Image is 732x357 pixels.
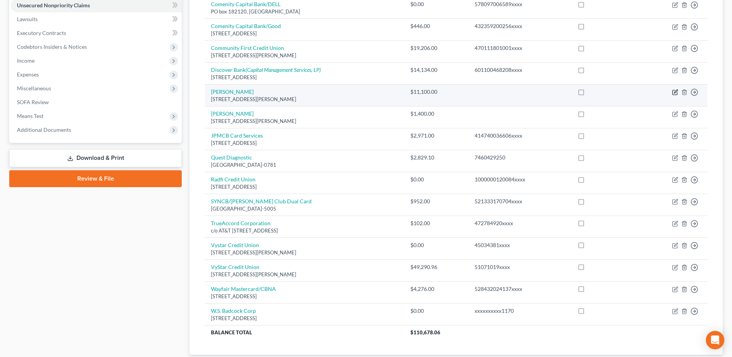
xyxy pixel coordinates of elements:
a: JPMCB Card Services [211,132,263,139]
div: 51071019xxxx [475,263,565,271]
div: $1,400.00 [410,110,462,118]
div: $49,290.96 [410,263,462,271]
div: 45034381xxxx [475,241,565,249]
div: [STREET_ADDRESS][PERSON_NAME] [211,118,398,125]
div: c/o AT&T [STREET_ADDRESS] [211,227,398,234]
div: 432359200256xxxx [475,22,565,30]
div: 601100468208xxxx [475,66,565,74]
div: [STREET_ADDRESS] [211,293,398,300]
div: [STREET_ADDRESS] [211,139,398,147]
div: [STREET_ADDRESS] [211,30,398,37]
div: [GEOGRAPHIC_DATA]-5005 [211,205,398,213]
span: SOFA Review [17,99,49,105]
a: Comenity Capital Bank/DELL [211,1,281,7]
a: SYNCB/[PERSON_NAME] Club Dual Card [211,198,312,204]
span: Codebtors Insiders & Notices [17,43,87,50]
span: Additional Documents [17,126,71,133]
div: 472784920xxxx [475,219,565,227]
th: Balance Total [205,325,404,339]
a: Discover Bank(Capital Management Services, LP) [211,66,321,73]
div: [STREET_ADDRESS] [211,74,398,81]
div: [STREET_ADDRESS][PERSON_NAME] [211,271,398,278]
a: Lawsuits [11,12,182,26]
div: 414740036606xxxx [475,132,565,139]
a: Executory Contracts [11,26,182,40]
a: Vystar Credit Union [211,242,259,248]
a: W.S. Badcock Corp [211,307,256,314]
a: Community First Credit Union [211,45,284,51]
div: [GEOGRAPHIC_DATA]-0781 [211,161,398,169]
div: $0.00 [410,307,462,315]
a: Quest Diagnostic [211,154,252,161]
a: Wayfair Mastercard/CBNA [211,286,276,292]
div: 1000000120084xxxx [475,176,565,183]
span: Miscellaneous [17,85,51,91]
a: Download & Print [9,149,182,167]
a: [PERSON_NAME] [211,110,254,117]
span: $110,678.06 [410,329,440,335]
div: xxxxxxxxxx1170 [475,307,565,315]
div: 528432024137xxxx [475,285,565,293]
i: (Capital Management Services, LP) [246,66,321,73]
span: Expenses [17,71,39,78]
div: [STREET_ADDRESS] [211,183,398,191]
a: TrueAccord Corporation [211,220,271,226]
div: $952.00 [410,198,462,205]
a: Radfi Credit Union [211,176,256,183]
span: Unsecured Nonpriority Claims [17,2,90,8]
a: SOFA Review [11,95,182,109]
div: 7460429250 [475,154,565,161]
div: 578097006589xxxx [475,0,565,8]
span: Means Test [17,113,43,119]
div: [STREET_ADDRESS][PERSON_NAME] [211,52,398,59]
div: Open Intercom Messenger [706,331,724,349]
div: 521333170704xxxx [475,198,565,205]
div: 470111801001xxxx [475,44,565,52]
div: $4,276.00 [410,285,462,293]
span: Income [17,57,35,64]
a: Review & File [9,170,182,187]
span: Executory Contracts [17,30,66,36]
div: [STREET_ADDRESS] [211,315,398,322]
div: $11,100.00 [410,88,462,96]
div: $0.00 [410,0,462,8]
div: $19,206.00 [410,44,462,52]
a: [PERSON_NAME] [211,88,254,95]
div: $0.00 [410,176,462,183]
div: $446.00 [410,22,462,30]
a: Comenity Capital Bank/Good [211,23,281,29]
div: $14,134.00 [410,66,462,74]
div: $2,829.10 [410,154,462,161]
div: PO box 182120, [GEOGRAPHIC_DATA] [211,8,398,15]
div: [STREET_ADDRESS][PERSON_NAME] [211,249,398,256]
div: $0.00 [410,241,462,249]
div: [STREET_ADDRESS][PERSON_NAME] [211,96,398,103]
div: $102.00 [410,219,462,227]
div: $2,971.00 [410,132,462,139]
a: VyStar Credit Union [211,264,259,270]
span: Lawsuits [17,16,38,22]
